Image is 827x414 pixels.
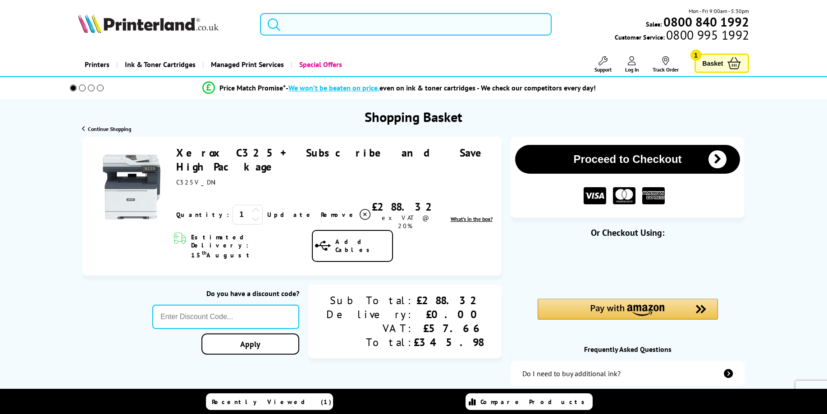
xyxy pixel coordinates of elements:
span: We won’t be beaten on price, [288,83,379,92]
a: Printerland Logo [78,13,249,35]
a: Ink & Toner Cartridges [116,53,202,76]
a: 0800 840 1992 [662,18,749,26]
span: Recently Viewed (1) [212,398,332,406]
div: Amazon Pay - Use your Amazon account [538,299,718,330]
span: Quantity: [176,211,229,219]
h1: Shopping Basket [365,108,462,126]
iframe: PayPal [538,253,718,273]
img: MASTER CARD [613,187,635,205]
span: Continue Shopping [88,126,131,132]
a: lnk_inthebox [451,216,493,222]
a: Apply [201,333,299,355]
div: Do I need to buy additional ink? [522,369,621,378]
span: Mon - Fri 9:00am - 5:30pm [689,7,749,15]
a: Xerox C325+ Subscribe and Save High Package [176,146,491,174]
span: Add Cables [335,238,392,254]
div: Delivery: [326,307,414,321]
span: Log In [625,66,639,73]
div: - even on ink & toner cartridges - We check our competitors every day! [286,83,596,92]
sup: th [202,249,206,256]
div: Or Checkout Using: [511,227,745,238]
img: Printerland Logo [78,13,219,33]
li: modal_Promise [58,80,741,96]
span: Remove [321,211,356,219]
div: £0.00 [414,307,484,321]
span: ex VAT @ 20% [382,214,429,230]
div: £288.32 [372,200,439,214]
a: Track Order [653,56,679,73]
span: Customer Service: [615,31,749,41]
div: VAT: [326,321,414,335]
span: Estimated Delivery: 15 August [191,233,303,259]
span: 1 [690,49,702,61]
a: Support [594,56,612,73]
img: American Express [642,187,665,205]
a: Special Offers [291,53,349,76]
a: Basket 1 [694,54,749,73]
button: Proceed to Checkout [515,145,740,174]
span: Sales: [646,20,662,28]
div: Frequently Asked Questions [511,345,745,354]
a: additional-ink [511,361,745,386]
div: Sub Total: [326,293,414,307]
input: Enter Discount Code... [152,305,299,329]
div: £57.66 [414,321,484,335]
span: Price Match Promise* [219,83,286,92]
a: Managed Print Services [202,53,291,76]
img: Xerox C325 [98,153,165,220]
span: C325V_DNI [176,178,216,186]
span: Ink & Toner Cartridges [125,53,196,76]
div: Do you have a discount code? [152,289,299,298]
span: Basket [703,57,723,69]
span: 0800 995 1992 [665,31,749,39]
a: Printers [78,53,116,76]
span: What's in the box? [451,216,493,222]
span: Support [594,66,612,73]
a: Update [267,211,314,219]
div: £345.98 [414,335,484,349]
span: + Subscribe and Save High Package [176,146,491,174]
a: Recently Viewed (1) [206,393,333,410]
div: £288.32 [414,293,484,307]
span: Compare Products [480,398,589,406]
div: Total: [326,335,414,349]
a: Log In [625,56,639,73]
b: 0800 840 1992 [663,13,749,30]
a: Continue Shopping [82,126,131,132]
a: Delete item from your basket [321,208,372,221]
a: Compare Products [466,393,593,410]
img: VISA [584,187,606,205]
